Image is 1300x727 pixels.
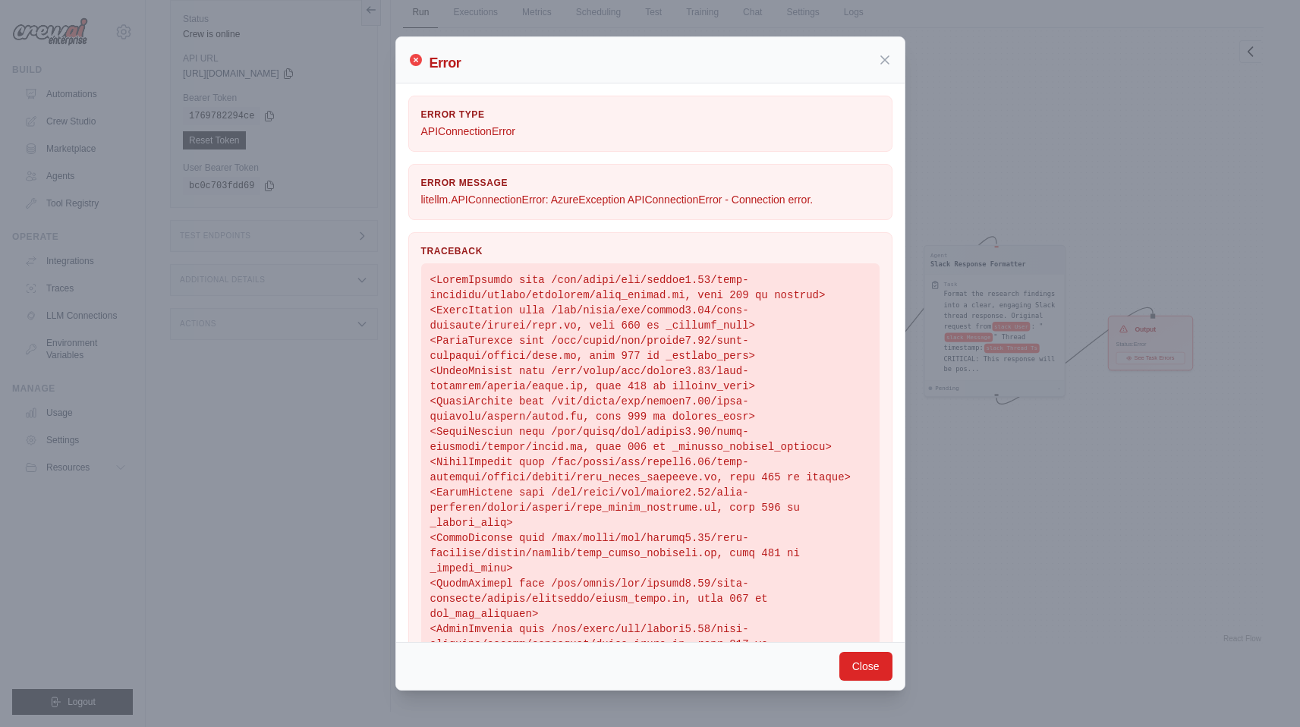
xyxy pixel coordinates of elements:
[421,124,880,139] p: APIConnectionError
[421,109,880,121] h3: Error Type
[1224,654,1300,727] iframe: Chat Widget
[421,192,880,207] p: litellm.APIConnectionError: AzureException APIConnectionError - Connection error.
[421,245,880,257] h3: Traceback
[430,52,461,74] h2: Error
[421,177,880,189] h3: Error Message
